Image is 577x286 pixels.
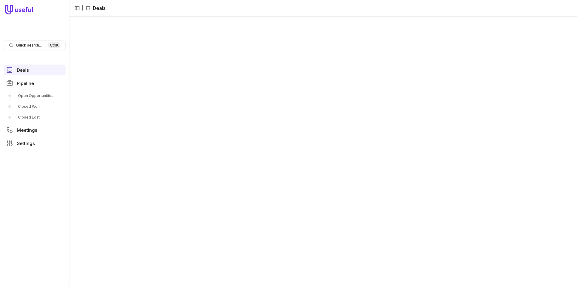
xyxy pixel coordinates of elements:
[4,91,66,122] div: Pipeline submenu
[82,5,83,12] span: |
[48,42,60,48] kbd: Ctrl K
[73,4,82,13] button: Collapse sidebar
[17,128,37,132] span: Meetings
[16,43,42,48] span: Quick search...
[86,5,105,12] li: Deals
[4,138,66,149] a: Settings
[17,81,34,86] span: Pipeline
[17,141,35,146] span: Settings
[4,113,66,122] a: Closed Lost
[4,65,66,75] a: Deals
[17,68,29,72] span: Deals
[4,91,66,101] a: Open Opportunities
[4,125,66,135] a: Meetings
[4,78,66,89] a: Pipeline
[4,102,66,111] a: Closed Won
